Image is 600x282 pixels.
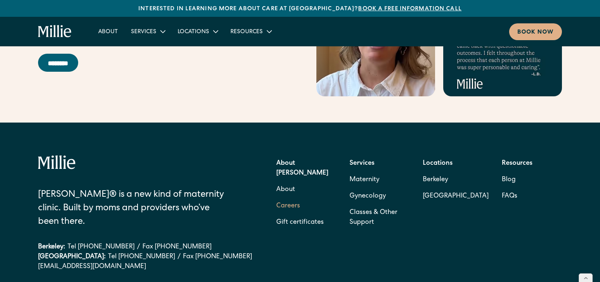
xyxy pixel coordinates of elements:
div: Resources [224,25,277,38]
div: Locations [178,28,209,36]
a: Book a free information call [358,6,461,12]
a: Maternity [350,172,379,188]
div: / [178,252,180,262]
div: Resources [230,28,263,36]
strong: Resources [502,160,532,167]
a: Gynecology [350,188,386,205]
strong: About [PERSON_NAME] [276,160,328,177]
a: Classes & Other Support [350,205,410,231]
div: [PERSON_NAME]® is a new kind of maternity clinic. Built by moms and providers who’ve been there. [38,189,231,229]
a: Berkeley [423,172,489,188]
div: Services [124,25,171,38]
a: Fax [PHONE_NUMBER] [183,252,252,262]
div: Locations [171,25,224,38]
a: Blog [502,172,516,188]
strong: Services [350,160,374,167]
div: Berkeley: [38,242,65,252]
a: Fax [PHONE_NUMBER] [142,242,212,252]
div: Book now [517,28,554,37]
a: Tel [PHONE_NUMBER] [108,252,175,262]
a: home [38,25,72,38]
a: Book now [509,23,562,40]
a: Tel [PHONE_NUMBER] [68,242,135,252]
div: [GEOGRAPHIC_DATA]: [38,252,106,262]
div: / [137,242,140,252]
a: [EMAIL_ADDRESS][DOMAIN_NAME] [38,262,252,272]
a: Gift certificates [276,214,324,231]
div: Services [131,28,156,36]
a: FAQs [502,188,517,205]
strong: Locations [423,160,453,167]
a: About [276,182,295,198]
a: Careers [276,198,300,214]
a: About [92,25,124,38]
a: [GEOGRAPHIC_DATA] [423,188,489,205]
